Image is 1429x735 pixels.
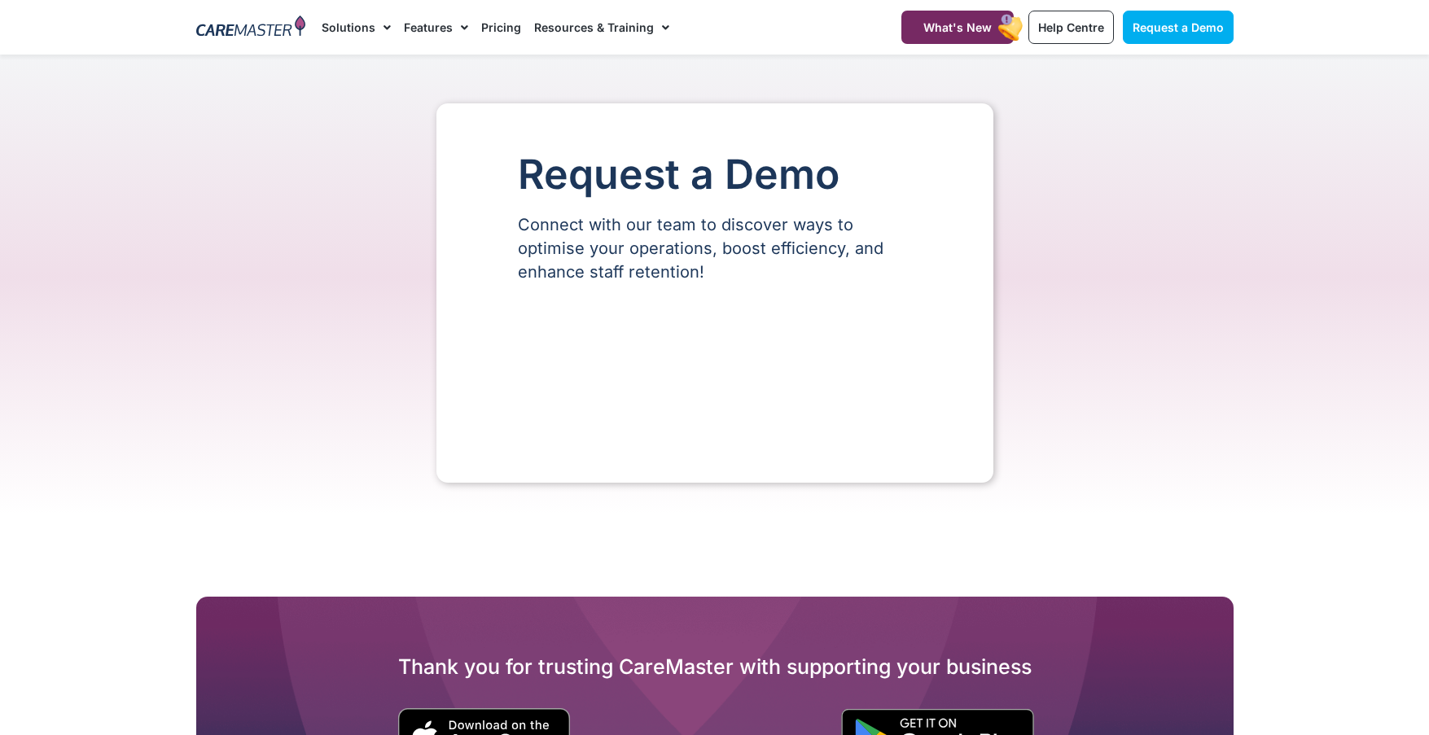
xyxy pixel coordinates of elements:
[196,654,1234,680] h2: Thank you for trusting CareMaster with supporting your business
[1028,11,1114,44] a: Help Centre
[518,213,912,284] p: Connect with our team to discover ways to optimise your operations, boost efficiency, and enhance...
[923,20,992,34] span: What's New
[518,312,912,434] iframe: Form 0
[518,152,912,197] h1: Request a Demo
[196,15,306,40] img: CareMaster Logo
[1123,11,1234,44] a: Request a Demo
[901,11,1014,44] a: What's New
[1133,20,1224,34] span: Request a Demo
[1038,20,1104,34] span: Help Centre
